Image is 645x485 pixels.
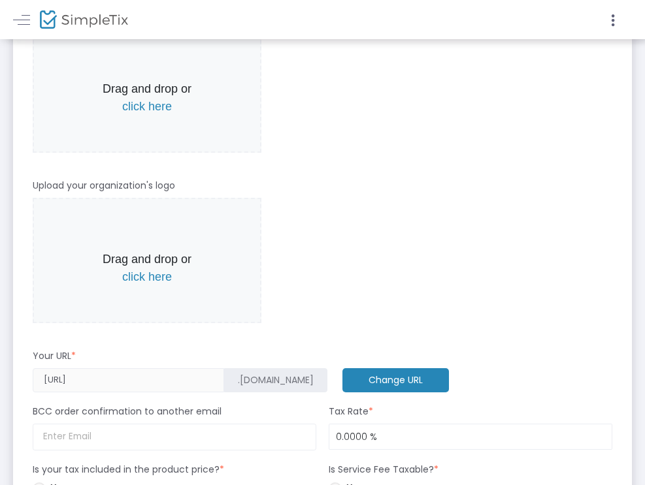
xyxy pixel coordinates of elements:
[33,349,76,363] m-panel-subtitle: Your URL
[238,373,314,387] span: .[DOMAIN_NAME]
[329,463,438,477] m-panel-subtitle: Is Service Fee Taxable?
[37,251,257,286] p: Drag and drop or
[122,270,172,283] span: click here
[122,100,172,113] span: click here
[33,179,175,193] m-panel-subtitle: Upload your organization's logo
[37,80,257,116] p: Drag and drop or
[329,424,612,449] input: Tax Rate
[33,463,224,477] m-panel-subtitle: Is your tax included in the product price?
[342,368,449,392] m-button: Change URL
[33,424,316,450] input: Enter Email
[33,405,222,418] m-panel-subtitle: BCC order confirmation to another email
[329,405,373,418] m-panel-subtitle: Tax Rate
